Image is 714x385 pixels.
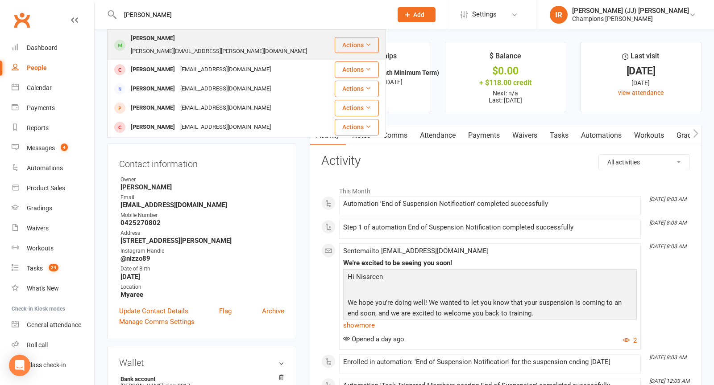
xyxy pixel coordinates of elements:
strong: [DATE] [120,273,284,281]
i: [DATE] 8:03 AM [649,220,686,226]
div: Product Sales [27,184,65,192]
span: 4 [61,143,68,151]
button: Actions [335,81,379,97]
span: 24 [49,264,58,271]
button: 2 [623,335,637,346]
div: Champions [PERSON_NAME] [572,15,689,23]
a: Automations [12,158,94,178]
div: Roll call [27,341,48,348]
a: Attendance [414,125,462,146]
div: $0.00 [453,66,558,76]
strong: [STREET_ADDRESS][PERSON_NAME] [120,237,284,245]
i: [DATE] 12:03 AM [649,378,689,384]
div: [PERSON_NAME][EMAIL_ADDRESS][PERSON_NAME][DOMAIN_NAME] [128,45,310,58]
div: [EMAIL_ADDRESS][DOMAIN_NAME] [178,82,274,95]
div: Workouts [27,245,54,252]
button: Actions [335,61,379,78]
div: Enrolled in automation: 'End of Suspension Notification' for the suspension ending [DATE] [343,358,637,366]
strong: @nizzo89 [120,254,284,262]
div: [EMAIL_ADDRESS][DOMAIN_NAME] [178,102,274,115]
div: Automation 'End of Suspension Notification' completed successfully [343,200,637,208]
div: [PERSON_NAME] [128,121,178,134]
a: Messages 4 [12,138,94,158]
a: show more [343,319,637,332]
div: [PERSON_NAME] [128,63,178,76]
div: Calendar [27,84,52,91]
div: Gradings [27,205,52,212]
span: Sent email to [EMAIL_ADDRESS][DOMAIN_NAME] [343,247,489,255]
div: [PERSON_NAME] (JJ) [PERSON_NAME] [572,7,689,15]
div: [DATE] [589,78,693,88]
a: What's New [12,279,94,299]
div: [PERSON_NAME] [128,32,178,45]
div: General attendance [27,321,81,328]
h3: Contact information [119,156,284,169]
div: Payments [27,104,55,111]
a: Calendar [12,78,94,98]
i: [DATE] 8:03 AM [649,196,686,202]
h3: Wallet [119,358,284,368]
a: Flag [219,306,232,316]
strong: Myaree [120,291,284,299]
a: People [12,58,94,78]
i: [DATE] 8:03 AM [649,243,686,250]
div: Messages [27,144,55,152]
div: Step 1 of automation End of Suspension Notification completed successfully [343,224,637,231]
a: Waivers [12,218,94,238]
button: Add [398,7,436,22]
div: Open Intercom Messenger [9,355,30,376]
a: Clubworx [11,9,33,31]
div: People [27,64,47,71]
a: Automations [575,125,628,146]
div: [PERSON_NAME] [128,82,178,95]
div: Automations [27,164,63,172]
div: What's New [27,285,59,292]
div: Mobile Number [120,211,284,220]
div: Reports [27,124,49,131]
a: Reports [12,118,94,138]
div: Owner [120,176,284,184]
div: $ Balance [490,50,521,66]
div: Tasks [27,265,43,272]
div: Last visit [622,50,659,66]
a: Workouts [628,125,670,146]
span: Add [413,11,424,18]
button: Actions [335,119,379,135]
a: Roll call [12,335,94,355]
div: [EMAIL_ADDRESS][DOMAIN_NAME] [178,63,274,76]
div: Instagram Handle [120,247,284,255]
a: Tasks [544,125,575,146]
div: Email [120,193,284,202]
a: Class kiosk mode [12,355,94,375]
a: view attendance [618,89,664,96]
span: Opened a day ago [343,335,404,343]
li: This Month [321,182,690,196]
button: Actions [335,100,379,116]
strong: [PERSON_NAME] [120,183,284,191]
a: Waivers [506,125,544,146]
i: [DATE] 8:03 AM [649,354,686,360]
h3: Activity [321,154,690,168]
span: Settings [472,4,497,25]
a: Workouts [12,238,94,258]
div: [PERSON_NAME] [128,102,178,115]
a: Payments [12,98,94,118]
a: Tasks 24 [12,258,94,279]
div: Dashboard [27,44,58,51]
div: [DATE] [589,66,693,76]
a: Gradings [12,198,94,218]
a: Manage Comms Settings [119,316,195,327]
a: Dashboard [12,38,94,58]
p: Hi Nissreen [345,271,635,284]
a: Payments [462,125,506,146]
input: Search... [117,8,386,21]
strong: [EMAIL_ADDRESS][DOMAIN_NAME] [120,201,284,209]
div: IR [550,6,568,24]
div: [EMAIL_ADDRESS][DOMAIN_NAME] [178,121,274,134]
strong: Bank account [120,376,280,382]
button: Actions [335,37,379,53]
p: We hope you're doing well! We wanted to let you know that your suspension is coming to an end soo... [345,297,635,321]
div: We're excited to be seeing you soon! [343,259,637,267]
a: Update Contact Details [119,306,188,316]
div: + $118.00 credit [453,78,558,87]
